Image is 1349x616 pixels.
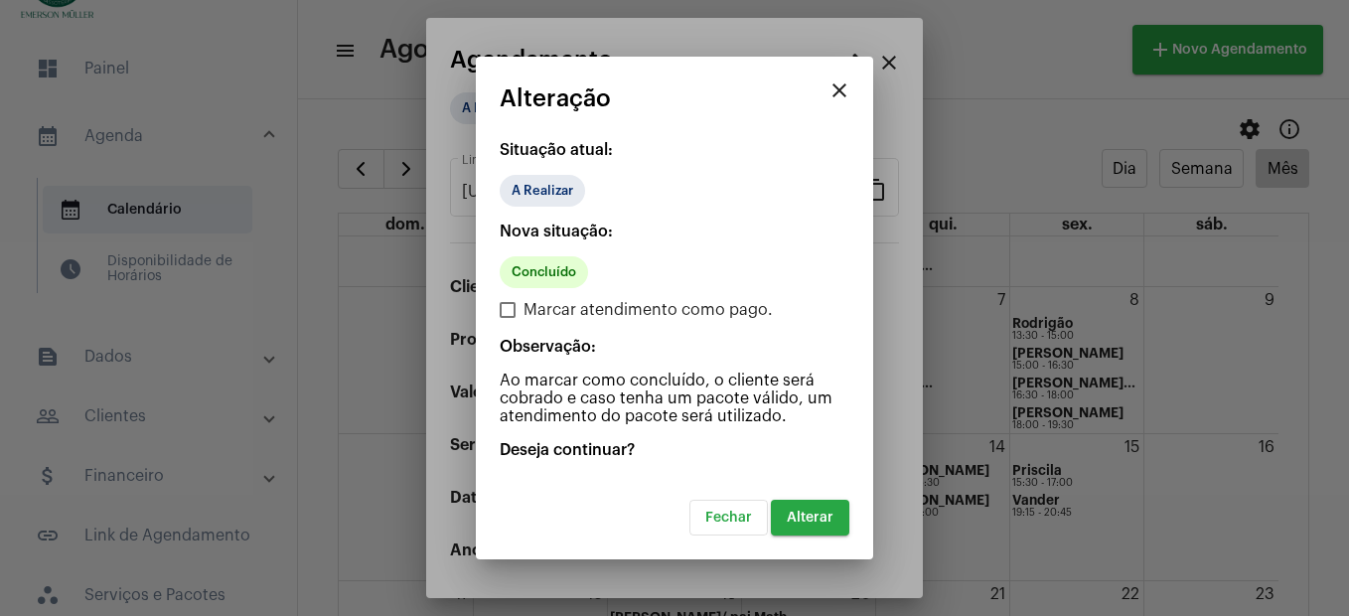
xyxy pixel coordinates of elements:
[500,441,849,459] p: Deseja continuar?
[771,500,849,536] button: Alterar
[500,372,849,425] p: Ao marcar como concluído, o cliente será cobrado e caso tenha um pacote válido, um atendimento do...
[500,175,585,207] mat-chip: A Realizar
[705,511,752,525] span: Fechar
[500,338,849,356] p: Observação:
[500,85,611,111] span: Alteração
[827,78,851,102] mat-icon: close
[689,500,768,536] button: Fechar
[500,223,849,240] p: Nova situação:
[500,141,849,159] p: Situação atual:
[500,256,588,288] mat-chip: Concluído
[787,511,833,525] span: Alterar
[524,298,773,322] span: Marcar atendimento como pago.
